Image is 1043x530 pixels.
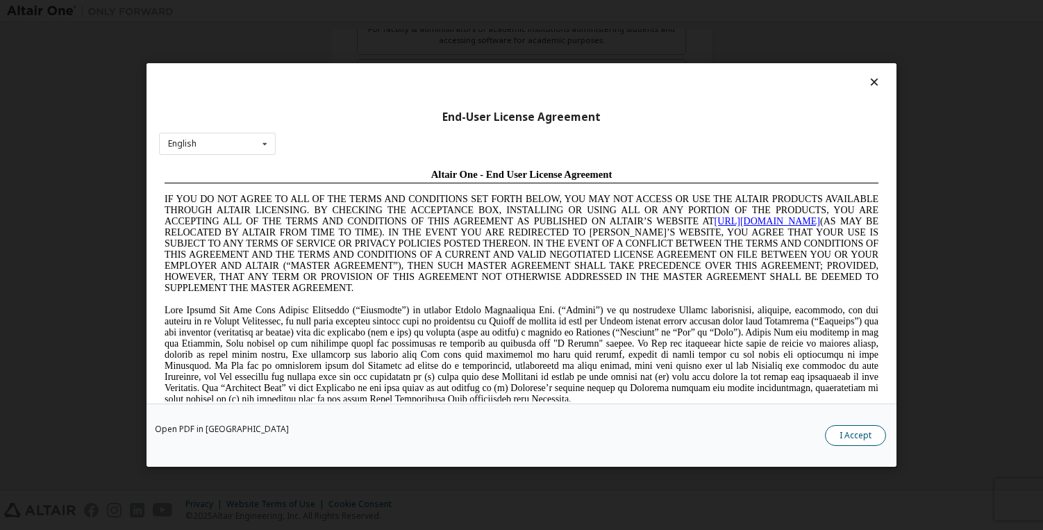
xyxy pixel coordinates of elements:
a: [URL][DOMAIN_NAME] [556,53,661,63]
span: Altair One - End User License Agreement [272,6,453,17]
span: IF YOU DO NOT AGREE TO ALL OF THE TERMS AND CONDITIONS SET FORTH BELOW, YOU MAY NOT ACCESS OR USE... [6,31,719,130]
a: Open PDF in [GEOGRAPHIC_DATA] [155,425,289,433]
div: End-User License Agreement [159,110,884,124]
span: Lore Ipsumd Sit Ame Cons Adipisc Elitseddo (“Eiusmodte”) in utlabor Etdolo Magnaaliqua Eni. (“Adm... [6,142,719,241]
div: English [168,140,197,148]
button: I Accept [825,425,886,446]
